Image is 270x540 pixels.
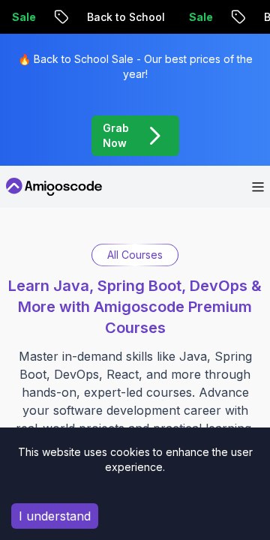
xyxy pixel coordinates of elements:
[11,503,98,529] button: Accept cookies
[75,10,177,25] p: Back to School
[7,347,262,437] p: Master in-demand skills like Java, Spring Boot, DevOps, React, and more through hands-on, expert-...
[252,182,264,192] button: Open Menu
[8,277,262,337] span: Learn Java, Spring Boot, DevOps & More with Amigoscode Premium Courses
[103,121,130,151] p: Grab Now
[9,52,261,82] p: 🔥 Back to School Sale - Our best prices of the year!
[11,439,259,481] div: This website uses cookies to enhance the user experience.
[177,10,225,25] p: Sale
[107,247,163,262] p: All Courses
